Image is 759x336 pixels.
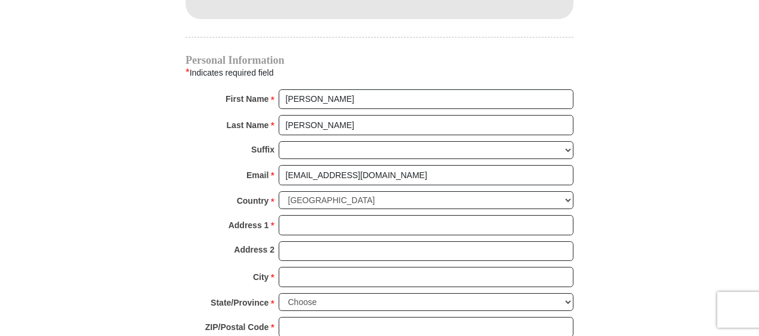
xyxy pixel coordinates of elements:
strong: Address 1 [229,217,269,234]
h4: Personal Information [186,55,573,65]
strong: Country [237,192,269,209]
strong: Last Name [227,117,269,133]
strong: First Name [226,91,269,107]
strong: State/Province [211,294,269,311]
strong: ZIP/Postal Code [205,319,269,335]
strong: Address 2 [234,241,274,258]
strong: City [253,269,269,285]
strong: Email [246,167,269,183]
strong: Suffix [251,141,274,158]
div: Indicates required field [186,65,573,80]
